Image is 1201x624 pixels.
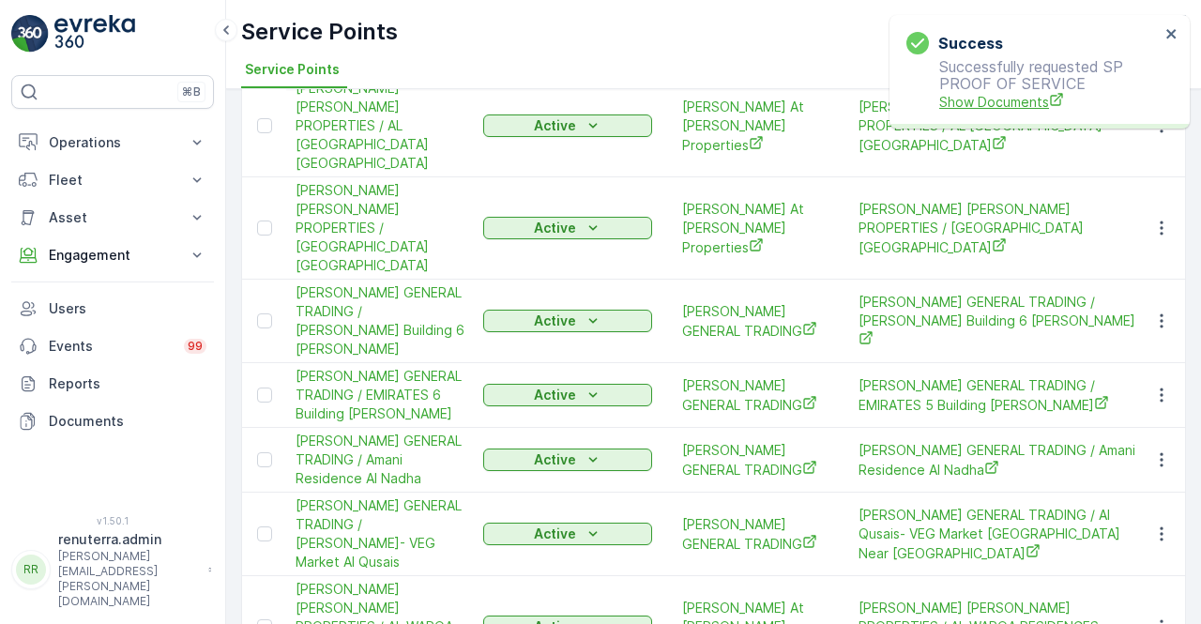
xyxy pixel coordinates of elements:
button: Active [483,449,652,471]
span: [PERSON_NAME] GENERAL TRADING [682,376,829,415]
a: MOHAMED IBRAHIM OBAIDALLA GENERAL TRADING [682,376,829,415]
button: close [1165,26,1178,44]
span: [PERSON_NAME] GENERAL TRADING [682,515,829,554]
h3: Success [938,32,1003,54]
p: ⌘B [182,84,201,99]
p: Engagement [49,246,176,265]
a: Events99 [11,327,214,365]
p: Active [534,116,576,135]
p: Active [534,219,576,237]
span: [PERSON_NAME] [PERSON_NAME] PROPERTIES / [GEOGRAPHIC_DATA] [GEOGRAPHIC_DATA] [859,200,1140,257]
a: MOHAMED IBRAHIM OBAIDALLA GENERAL TRADING / Amani Residence Al Nadha [859,441,1140,479]
button: Asset [11,199,214,236]
span: [PERSON_NAME] GENERAL TRADING / Amani Residence Al Nadha [296,432,464,488]
div: Toggle Row Selected [257,452,272,467]
a: MOHAMED IBRAHIM OBAIDALLA GENERAL TRADING / Amani Residence Al Nadha [296,432,464,488]
span: [PERSON_NAME] [PERSON_NAME] PROPERTIES / AL [GEOGRAPHIC_DATA] [GEOGRAPHIC_DATA] [859,98,1140,155]
div: Toggle Row Selected [257,313,272,328]
span: Service Points [245,60,340,79]
a: MOHAMED IBRAHIM OBAIDALLA GENERAL TRADING [682,515,829,554]
div: Toggle Row Selected [257,221,272,236]
button: Fleet [11,161,214,199]
p: Successfully requested SP PROOF OF SERVICE [906,58,1160,112]
span: [PERSON_NAME] GENERAL TRADING / EMIRATES 5 Building [PERSON_NAME] [859,376,1140,415]
a: MOHAMED IBRAHIM OBAIDALLA GENERAL TRADING / EMIRATES 6 Building Al Qusais [296,367,464,423]
a: MOHAMED IBRAHIM OBAIDALLA GENERAL TRADING [682,441,829,479]
p: Active [534,450,576,469]
a: Show Documents [939,92,1160,112]
span: [PERSON_NAME] GENERAL TRADING / [PERSON_NAME] Building 6 [PERSON_NAME] [859,293,1140,350]
a: MOHAMED IBRAHIM OBAIDALLA GENERAL TRADING [682,302,829,341]
span: [PERSON_NAME] GENERAL TRADING [682,441,829,479]
span: [PERSON_NAME] GENERAL TRADING / Al Qusais- VEG Market [GEOGRAPHIC_DATA] Near [GEOGRAPHIC_DATA] [859,506,1140,563]
p: Active [534,386,576,404]
p: Active [534,525,576,543]
button: RRrenuterra.admin[PERSON_NAME][EMAIL_ADDRESS][PERSON_NAME][DOMAIN_NAME] [11,530,214,609]
p: renuterra.admin [58,530,199,549]
span: [PERSON_NAME] GENERAL TRADING / [PERSON_NAME]- VEG Market Al Qusais [296,496,464,571]
span: [PERSON_NAME] GENERAL TRADING / Amani Residence Al Nadha [859,441,1140,479]
button: Active [483,384,652,406]
img: logo [11,15,49,53]
button: Active [483,114,652,137]
p: Reports [49,374,206,393]
div: Toggle Row Selected [257,118,272,133]
span: [PERSON_NAME] GENERAL TRADING / EMIRATES 6 Building [PERSON_NAME] [296,367,464,423]
a: Users [11,290,214,327]
p: Service Points [241,17,398,47]
a: KHALIL IBRAHIM AL SAYEGH PROPERTIES / AL HANA BUILDING Al Hamriya [296,79,464,173]
a: MOHAMED IBRAHIM OBAIDALLA GENERAL TRADING / Al Qusais- VEG Market Al Qusais Near Grand Hotel [859,506,1140,563]
a: KHALIL IBRAHIM AL SAYEGH PROPERTIES / AL HANA BUILDING Al Hamriya [859,98,1140,155]
button: Active [483,523,652,545]
a: Reports [11,365,214,403]
span: [PERSON_NAME] At [PERSON_NAME] Properties [682,200,829,257]
button: Engagement [11,236,214,274]
a: Khalil Ibrahim At Sayegh Properties [682,200,829,257]
a: Khalil Ibrahim At Sayegh Properties [682,98,829,155]
p: [PERSON_NAME][EMAIL_ADDRESS][PERSON_NAME][DOMAIN_NAME] [58,549,199,609]
a: MOHAMED IBRAHIM OBAIDALLA GENERAL TRADING / Obaidullah Building 6 Al Qusais [859,293,1140,350]
div: Toggle Row Selected [257,526,272,541]
div: RR [16,555,46,585]
img: logo_light-DOdMpM7g.png [54,15,135,53]
p: Active [534,312,576,330]
button: Operations [11,124,214,161]
button: Active [483,217,652,239]
span: [PERSON_NAME] GENERAL TRADING [682,302,829,341]
span: [PERSON_NAME] At [PERSON_NAME] Properties [682,98,829,155]
span: [PERSON_NAME] [PERSON_NAME] PROPERTIES / AL [GEOGRAPHIC_DATA] [GEOGRAPHIC_DATA] [296,79,464,173]
a: MOHAMED IBRAHIM OBAIDALLA GENERAL TRADING / EMIRATES 5 Building Al Qusais [859,376,1140,415]
p: Asset [49,208,176,227]
span: [PERSON_NAME] [PERSON_NAME] PROPERTIES / [GEOGRAPHIC_DATA] [GEOGRAPHIC_DATA] [296,181,464,275]
a: MOHAMED IBRAHIM OBAIDALLA GENERAL TRADING / Obaidullah Building 6 Al Qusais [296,283,464,358]
p: Documents [49,412,206,431]
span: v 1.50.1 [11,515,214,526]
p: Fleet [49,171,176,190]
p: 99 [188,339,203,354]
p: Operations [49,133,176,152]
a: Documents [11,403,214,440]
button: Active [483,310,652,332]
p: Users [49,299,206,318]
a: KHALIL IBRAHIM AL SAYEGH PROPERTIES / FATHIMA BUILDING Al Hamriya [296,181,464,275]
span: [PERSON_NAME] GENERAL TRADING / [PERSON_NAME] Building 6 [PERSON_NAME] [296,283,464,358]
div: Toggle Row Selected [257,388,272,403]
a: MOHAMED IBRAHIM OBAIDALLA GENERAL TRADING / Al Qusais- VEG Market Al Qusais [296,496,464,571]
a: KHALIL IBRAHIM AL SAYEGH PROPERTIES / FATHIMA BUILDING Al Hamriya [859,200,1140,257]
p: Events [49,337,173,356]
